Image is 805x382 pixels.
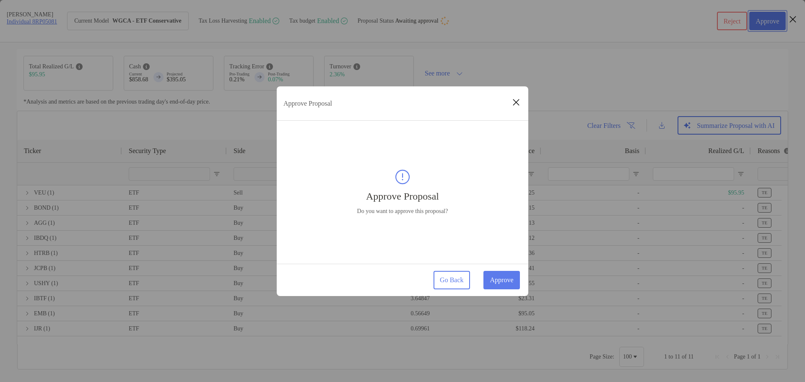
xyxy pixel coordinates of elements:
p: Approve Proposal [283,98,332,109]
p: Do you want to approve this proposal? [357,208,448,215]
p: Approve Proposal [366,191,439,202]
button: Go Back [434,271,470,289]
button: Approve [483,271,520,289]
button: Close modal [510,96,522,109]
div: Approve Proposal [277,86,528,296]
